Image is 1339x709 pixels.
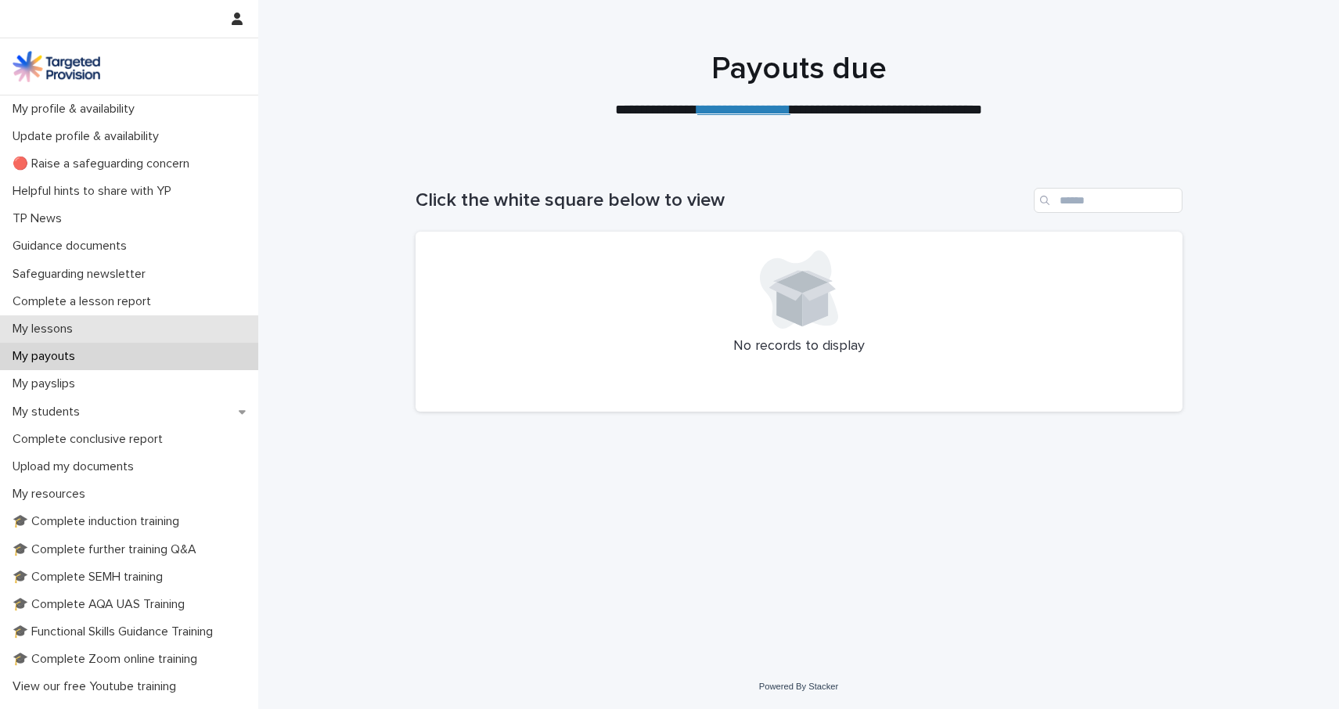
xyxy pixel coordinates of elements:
[6,570,175,585] p: 🎓 Complete SEMH training
[6,542,209,557] p: 🎓 Complete further training Q&A
[6,211,74,226] p: TP News
[6,294,164,309] p: Complete a lesson report
[6,376,88,391] p: My payslips
[6,102,147,117] p: My profile & availability
[6,349,88,364] p: My payouts
[759,682,838,691] a: Powered By Stacker
[6,239,139,254] p: Guidance documents
[416,189,1028,212] h1: Click the white square below to view
[6,679,189,694] p: View our free Youtube training
[6,624,225,639] p: 🎓 Functional Skills Guidance Training
[6,405,92,419] p: My students
[6,129,171,144] p: Update profile & availability
[6,652,210,667] p: 🎓 Complete Zoom online training
[6,432,175,447] p: Complete conclusive report
[434,338,1164,355] p: No records to display
[6,322,85,337] p: My lessons
[6,459,146,474] p: Upload my documents
[6,487,98,502] p: My resources
[6,184,184,199] p: Helpful hints to share with YP
[6,267,158,282] p: Safeguarding newsletter
[6,157,202,171] p: 🔴 Raise a safeguarding concern
[1034,188,1182,213] input: Search
[6,597,197,612] p: 🎓 Complete AQA UAS Training
[6,514,192,529] p: 🎓 Complete induction training
[416,50,1182,88] h1: Payouts due
[13,51,100,82] img: M5nRWzHhSzIhMunXDL62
